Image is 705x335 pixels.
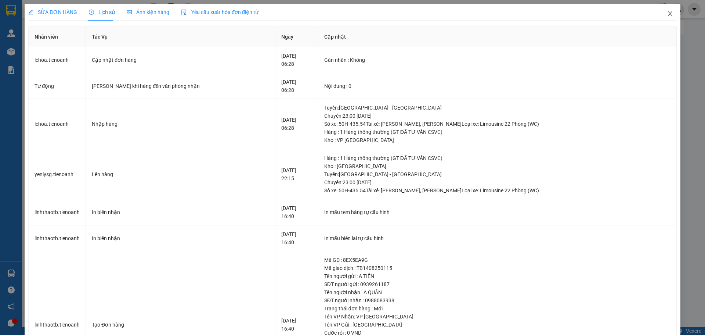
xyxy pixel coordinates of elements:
[660,4,680,24] button: Close
[92,170,269,178] div: Lên hàng
[89,10,94,15] span: clock-circle
[29,27,86,47] th: Nhân viên
[324,288,670,296] div: Tên người nhận : A QUÂN
[28,9,77,15] span: SỬA ĐƠN HÀNG
[324,82,670,90] div: Nội dung : 0
[324,154,670,162] div: Hàng : 1 Hàng thông thường (GT ĐÃ TƯ VẤN CSVC)
[181,10,187,15] img: icon
[127,9,169,15] span: Ảnh kiện hàng
[29,73,86,99] td: Tự động
[92,234,269,242] div: In biên nhận
[29,199,86,225] td: linhthaotb.tienoanh
[92,82,269,90] div: [PERSON_NAME] khi hàng đến văn phòng nhận
[29,225,86,252] td: linhthaotb.tienoanh
[28,10,33,15] span: edit
[181,9,258,15] span: Yêu cầu xuất hóa đơn điện tử
[281,52,312,68] div: [DATE] 06:28
[92,120,269,128] div: Nhập hàng
[667,11,673,17] span: close
[324,296,670,304] div: SĐT người nhận : 0988083938
[275,27,318,47] th: Ngày
[324,280,670,288] div: SĐT người gửi : 0939261187
[324,208,670,216] div: In mẫu tem hàng tự cấu hình
[324,170,670,195] div: Tuyến : [GEOGRAPHIC_DATA] - [GEOGRAPHIC_DATA] Chuyến: 23:00 [DATE] Số xe: 50H-435.54 Tài xế: [PER...
[324,264,670,272] div: Mã giao dịch : TB1408250115
[281,166,312,182] div: [DATE] 22:15
[324,272,670,280] div: Tên người gửi : A TIẾN
[92,321,269,329] div: Tạo Đơn hàng
[324,256,670,264] div: Mã GD : 8EX5EA9G
[324,136,670,144] div: Kho : VP [GEOGRAPHIC_DATA]
[324,234,670,242] div: In mẫu biên lai tự cấu hình
[324,56,670,64] div: Gán nhãn : Không
[86,27,275,47] th: Tác Vụ
[281,230,312,246] div: [DATE] 16:40
[324,128,670,136] div: Hàng : 1 Hàng thông thường (GT ĐÃ TƯ VẤN CSVC)
[92,208,269,216] div: In biên nhận
[92,56,269,64] div: Cập nhật đơn hàng
[324,304,670,313] div: Trạng thái đơn hàng : Mới
[324,313,670,321] div: Tên VP Nhận: VP [GEOGRAPHIC_DATA]
[281,116,312,132] div: [DATE] 06:28
[29,47,86,73] td: lehoa.tienoanh
[324,162,670,170] div: Kho : [GEOGRAPHIC_DATA]
[324,321,670,329] div: Tên VP Gửi : [GEOGRAPHIC_DATA]
[324,104,670,128] div: Tuyến : [GEOGRAPHIC_DATA] - [GEOGRAPHIC_DATA] Chuyến: 23:00 [DATE] Số xe: 50H-435.54 Tài xế: [PER...
[281,78,312,94] div: [DATE] 06:28
[318,27,677,47] th: Cập nhật
[281,204,312,220] div: [DATE] 16:40
[29,149,86,200] td: yenlysg.tienoanh
[89,9,115,15] span: Lịch sử
[127,10,132,15] span: picture
[29,99,86,149] td: lehoa.tienoanh
[281,317,312,333] div: [DATE] 16:40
